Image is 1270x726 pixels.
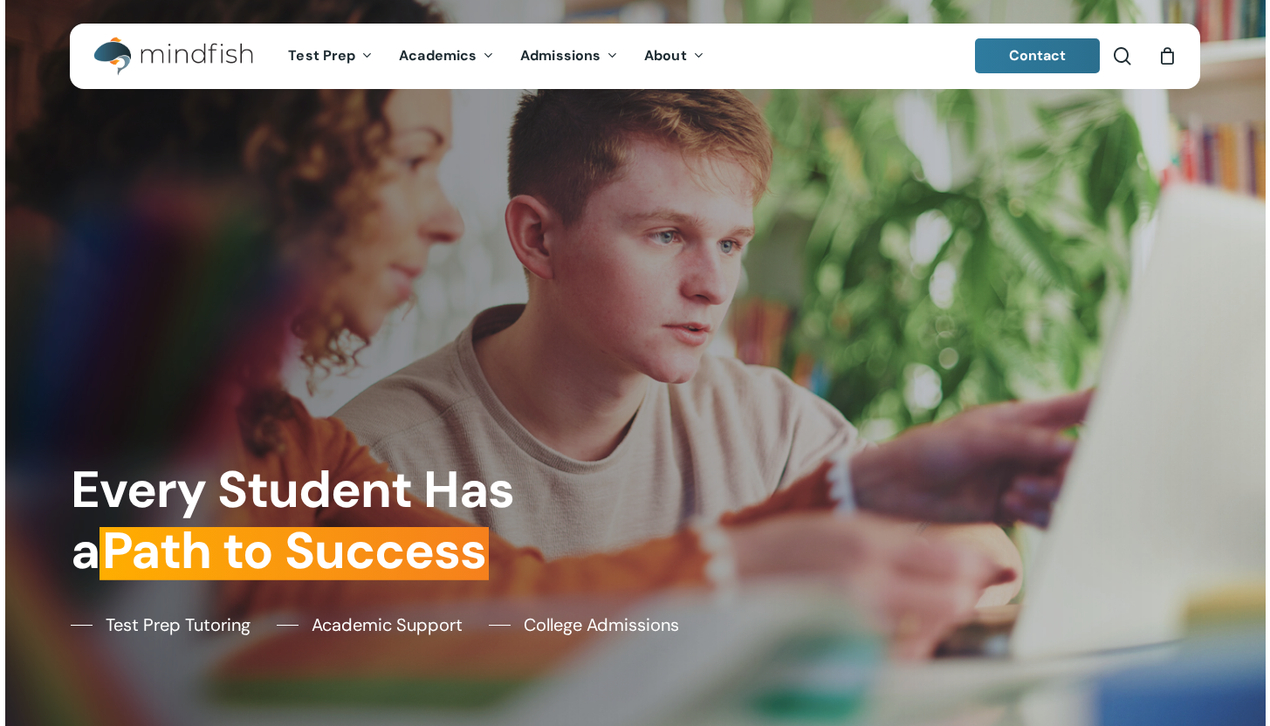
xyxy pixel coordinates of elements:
[520,46,601,65] span: Admissions
[70,24,1200,89] header: Main Menu
[288,46,355,65] span: Test Prep
[507,49,631,64] a: Admissions
[312,612,463,638] span: Academic Support
[975,38,1101,73] a: Contact
[399,46,477,65] span: Academics
[1009,46,1067,65] span: Contact
[644,46,687,65] span: About
[524,612,679,638] span: College Admissions
[71,460,624,582] h1: Every Student Has a
[106,612,251,638] span: Test Prep Tutoring
[386,49,507,64] a: Academics
[277,612,463,638] a: Academic Support
[275,49,386,64] a: Test Prep
[100,517,489,584] em: Path to Success
[631,49,717,64] a: About
[71,612,251,638] a: Test Prep Tutoring
[489,612,679,638] a: College Admissions
[275,24,717,89] nav: Main Menu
